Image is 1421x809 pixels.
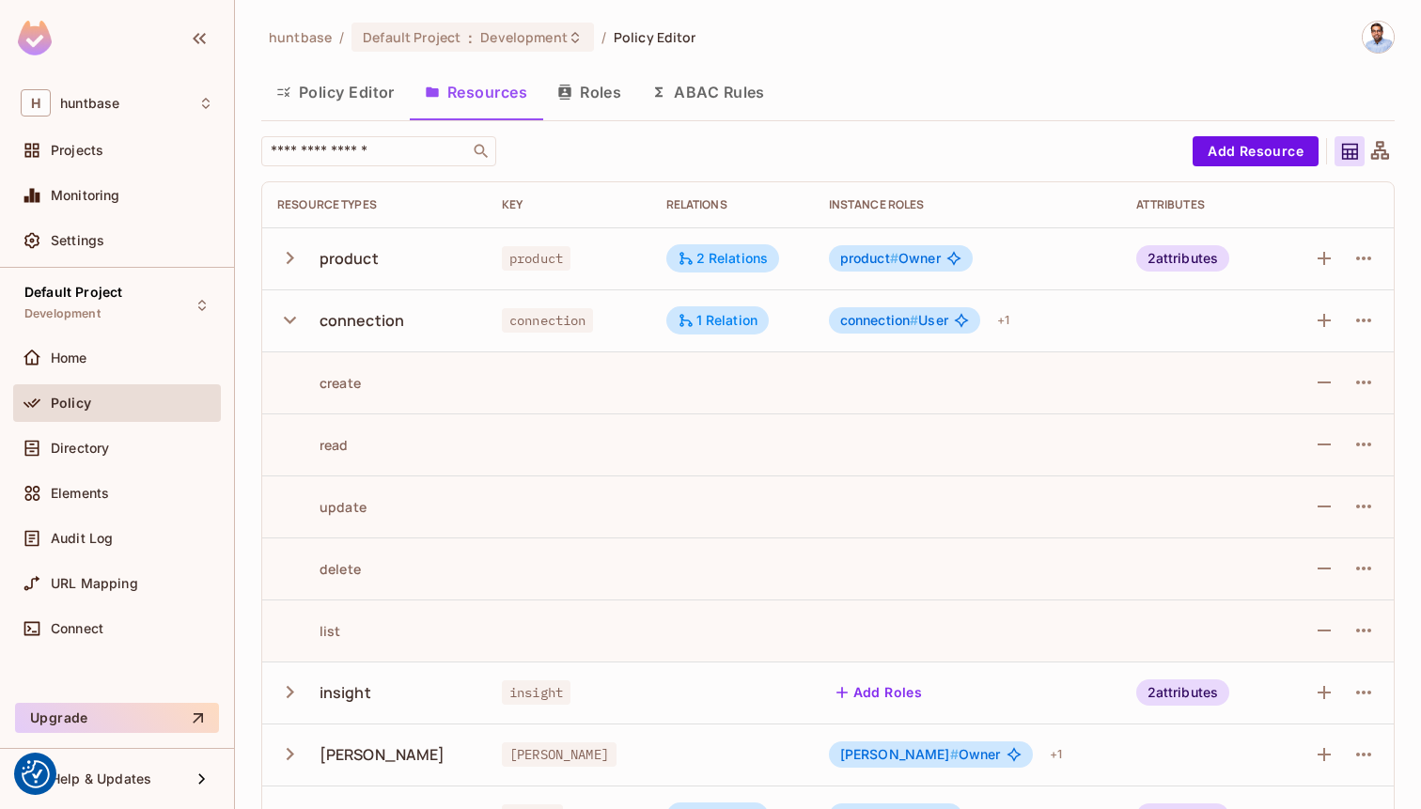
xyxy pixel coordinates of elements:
div: read [277,436,349,454]
div: + 1 [990,305,1017,335]
button: Roles [542,69,636,116]
span: Projects [51,143,103,158]
div: [PERSON_NAME] [320,744,445,765]
div: list [277,622,341,640]
span: # [950,746,959,762]
span: Development [24,306,101,321]
span: [PERSON_NAME] [502,742,617,767]
span: Default Project [24,285,122,300]
button: Upgrade [15,703,219,733]
span: Default Project [363,28,461,46]
span: the active workspace [269,28,332,46]
div: product [320,248,379,269]
li: / [339,28,344,46]
span: Development [480,28,567,46]
div: + 1 [1042,739,1070,770]
span: Audit Log [51,531,113,546]
span: connection [840,312,919,328]
span: Settings [51,233,104,248]
span: product [840,250,898,266]
div: create [277,374,361,392]
span: Owner [840,251,941,266]
span: Workspace: huntbase [60,96,119,111]
span: # [910,312,918,328]
button: Add Roles [829,677,930,708]
span: connection [502,308,594,333]
div: Relations [666,197,799,212]
img: Ravindra Bangrawa [1363,22,1394,53]
div: Instance roles [829,197,1106,212]
span: URL Mapping [51,576,138,591]
span: : [467,30,474,45]
li: / [601,28,606,46]
span: Elements [51,486,109,501]
div: 2 attributes [1136,245,1230,272]
span: Policy [51,396,91,411]
div: connection [320,310,405,331]
button: Add Resource [1193,136,1319,166]
span: H [21,89,51,117]
div: 1 Relation [678,312,758,329]
img: Revisit consent button [22,760,50,788]
div: Attributes [1136,197,1266,212]
div: insight [320,682,371,703]
button: Resources [410,69,542,116]
span: product [502,246,570,271]
span: Connect [51,621,103,636]
div: delete [277,560,361,578]
span: Monitoring [51,188,120,203]
span: Home [51,350,87,366]
span: insight [502,680,570,705]
span: User [840,313,948,328]
div: Key [502,197,636,212]
span: Help & Updates [51,771,151,786]
button: Policy Editor [261,69,410,116]
button: ABAC Rules [636,69,780,116]
div: 2 Relations [678,250,769,267]
div: 2 attributes [1136,679,1230,706]
span: Policy Editor [614,28,696,46]
span: # [890,250,898,266]
img: SReyMgAAAABJRU5ErkJggg== [18,21,52,55]
button: Consent Preferences [22,760,50,788]
div: update [277,498,367,516]
span: Directory [51,441,109,456]
span: Owner [840,747,1001,762]
div: Resource Types [277,197,472,212]
span: [PERSON_NAME] [840,746,959,762]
